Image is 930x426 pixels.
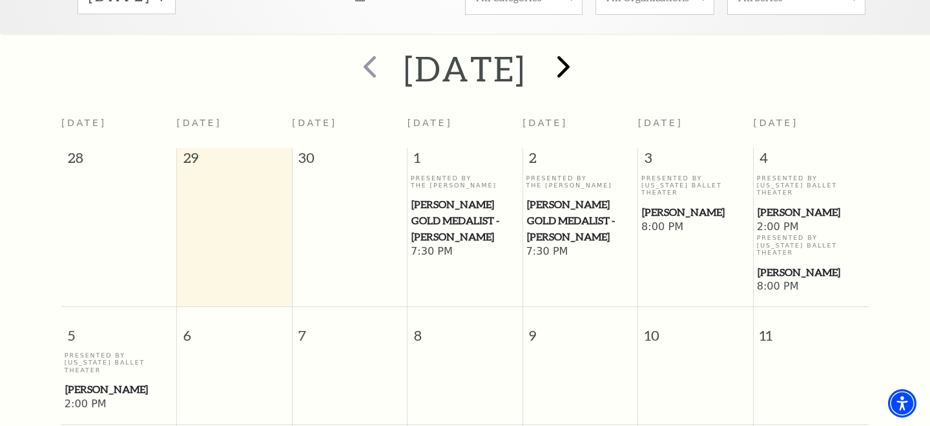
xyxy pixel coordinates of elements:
span: [DATE] [292,118,337,128]
span: 8 [408,307,522,352]
span: [DATE] [408,118,453,128]
p: Presented By The [PERSON_NAME] [526,175,635,189]
span: 7:30 PM [411,245,519,259]
span: 2:00 PM [65,398,174,412]
a: Cliburn Gold Medalist - Aristo Sham [411,197,519,244]
span: 6 [177,307,292,352]
span: 10 [638,307,753,352]
span: 7 [293,307,408,352]
p: Presented By [US_STATE] Ballet Theater [641,175,750,197]
span: 2 [523,148,638,174]
a: Peter Pan [641,204,750,220]
button: prev [344,46,391,92]
p: Presented By [US_STATE] Ballet Theater [757,234,866,256]
div: Accessibility Menu [888,389,916,418]
span: 9 [523,307,638,352]
span: [PERSON_NAME] Gold Medalist - [PERSON_NAME] [527,197,634,244]
span: [PERSON_NAME] [65,381,173,398]
span: [DATE] [177,118,222,128]
span: 8:00 PM [641,220,750,235]
span: [PERSON_NAME] [758,204,865,220]
span: [DATE] [638,118,683,128]
button: next [539,46,586,92]
a: Cliburn Gold Medalist - Aristo Sham [526,197,635,244]
p: Presented By The [PERSON_NAME] [411,175,519,189]
a: Peter Pan [757,264,866,281]
p: Presented By [US_STATE] Ballet Theater [65,352,174,374]
span: 3 [638,148,753,174]
a: Peter Pan [757,204,866,220]
span: 1 [408,148,522,174]
span: [PERSON_NAME] [642,204,749,220]
span: [DATE] [522,118,568,128]
span: 30 [293,148,408,174]
span: 5 [61,307,176,352]
span: 2:00 PM [757,220,866,235]
span: 7:30 PM [526,245,635,259]
span: [DATE] [753,118,798,128]
a: Peter Pan [65,381,174,398]
p: Presented By [US_STATE] Ballet Theater [757,175,866,197]
h2: [DATE] [404,48,526,89]
span: 11 [754,307,869,352]
span: [DATE] [61,118,107,128]
span: [PERSON_NAME] [758,264,865,281]
span: 28 [61,148,176,174]
span: 4 [754,148,869,174]
span: [PERSON_NAME] Gold Medalist - [PERSON_NAME] [411,197,519,244]
span: 29 [177,148,292,174]
span: 8:00 PM [757,280,866,294]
